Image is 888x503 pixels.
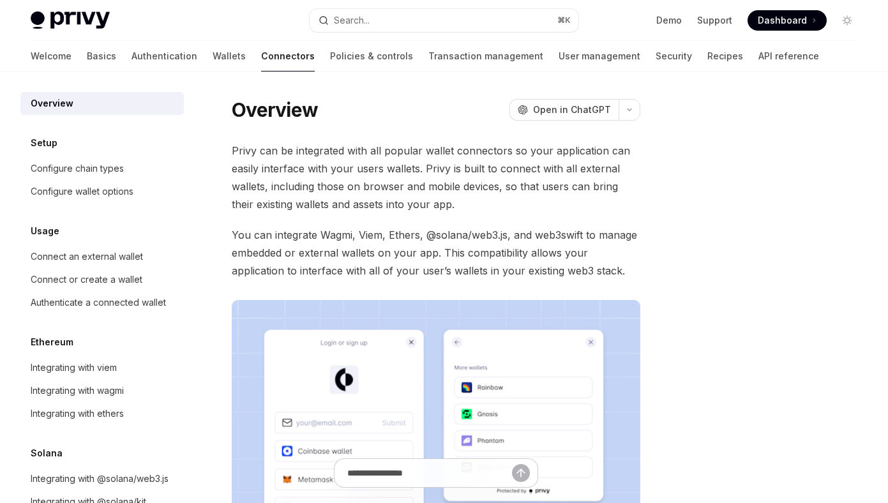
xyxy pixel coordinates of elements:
[132,41,197,71] a: Authentication
[87,41,116,71] a: Basics
[31,41,71,71] a: Welcome
[428,41,543,71] a: Transaction management
[334,13,370,28] div: Search...
[837,10,857,31] button: Toggle dark mode
[31,161,124,176] div: Configure chain types
[330,41,413,71] a: Policies & controls
[31,383,124,398] div: Integrating with wagmi
[31,223,59,239] h5: Usage
[31,249,143,264] div: Connect an external wallet
[20,467,184,490] a: Integrating with @solana/web3.js
[31,11,110,29] img: light logo
[31,471,169,486] div: Integrating with @solana/web3.js
[758,41,819,71] a: API reference
[20,157,184,180] a: Configure chain types
[261,41,315,71] a: Connectors
[31,446,63,461] h5: Solana
[512,464,530,482] button: Send message
[31,406,124,421] div: Integrating with ethers
[31,272,142,287] div: Connect or create a wallet
[20,379,184,402] a: Integrating with wagmi
[31,96,73,111] div: Overview
[20,402,184,425] a: Integrating with ethers
[232,226,640,280] span: You can integrate Wagmi, Viem, Ethers, @solana/web3.js, and web3swift to manage embedded or exter...
[232,142,640,213] span: Privy can be integrated with all popular wallet connectors so your application can easily interfa...
[20,180,184,203] a: Configure wallet options
[707,41,743,71] a: Recipes
[213,41,246,71] a: Wallets
[232,98,318,121] h1: Overview
[20,268,184,291] a: Connect or create a wallet
[748,10,827,31] a: Dashboard
[310,9,578,32] button: Search...⌘K
[20,92,184,115] a: Overview
[31,135,57,151] h5: Setup
[31,360,117,375] div: Integrating with viem
[509,99,619,121] button: Open in ChatGPT
[31,295,166,310] div: Authenticate a connected wallet
[20,245,184,268] a: Connect an external wallet
[758,14,807,27] span: Dashboard
[557,15,571,26] span: ⌘ K
[559,41,640,71] a: User management
[656,41,692,71] a: Security
[533,103,611,116] span: Open in ChatGPT
[31,334,73,350] h5: Ethereum
[31,184,133,199] div: Configure wallet options
[697,14,732,27] a: Support
[20,291,184,314] a: Authenticate a connected wallet
[20,356,184,379] a: Integrating with viem
[656,14,682,27] a: Demo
